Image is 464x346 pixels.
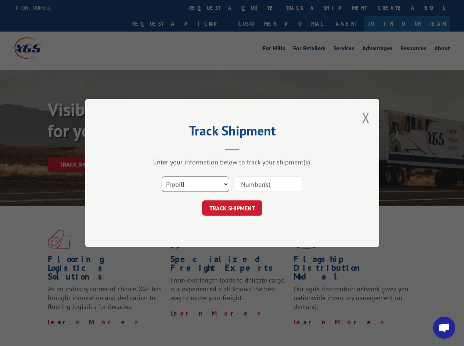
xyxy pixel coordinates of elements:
div: Open chat [433,317,455,339]
input: Number(s) [235,176,302,192]
button: Close modal [362,108,370,127]
div: Enter your information below to track your shipment(s). [122,158,342,166]
button: TRACK SHIPMENT [202,200,262,216]
h2: Track Shipment [122,125,342,139]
